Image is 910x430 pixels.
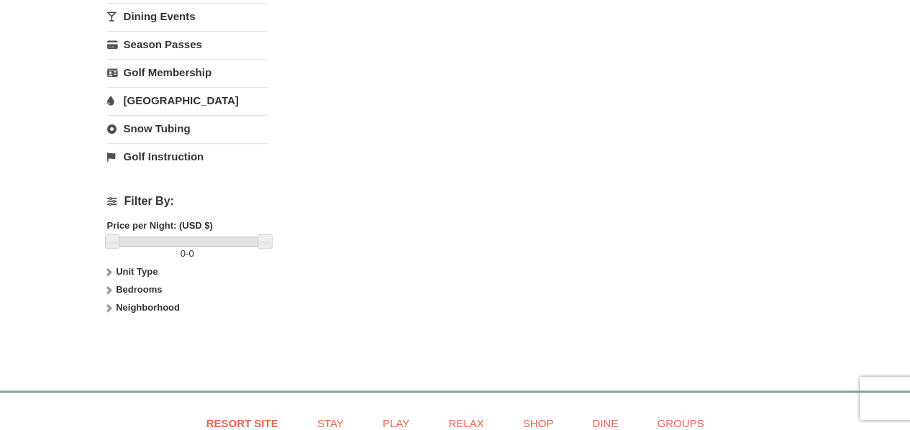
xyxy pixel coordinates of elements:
[107,220,213,231] strong: Price per Night: (USD $)
[107,3,268,29] a: Dining Events
[116,266,158,277] strong: Unit Type
[107,247,268,261] label: -
[107,59,268,86] a: Golf Membership
[107,87,268,114] a: [GEOGRAPHIC_DATA]
[116,302,180,313] strong: Neighborhood
[107,115,268,142] a: Snow Tubing
[107,31,268,58] a: Season Passes
[181,248,186,259] span: 0
[116,284,162,295] strong: Bedrooms
[188,248,194,259] span: 0
[107,143,268,170] a: Golf Instruction
[107,195,268,208] h4: Filter By:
